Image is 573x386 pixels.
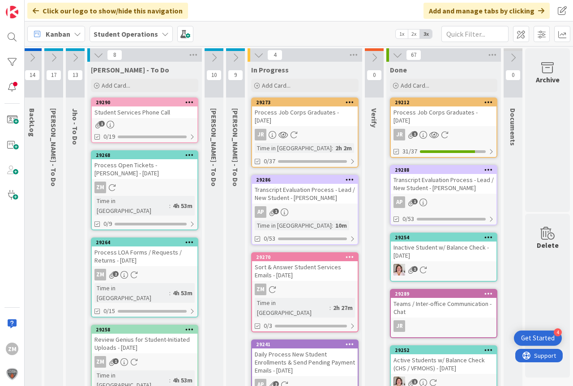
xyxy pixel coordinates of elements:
span: : [332,143,333,153]
div: 29264 [92,238,197,246]
div: JR [391,320,496,332]
span: Add Card... [262,81,291,89]
span: 1 [412,379,418,385]
span: 1 [412,199,418,204]
div: 29212 [395,99,496,106]
div: 29273Process Job Corps Graduates - [DATE] [252,98,358,126]
span: : [329,303,331,313]
div: Time in [GEOGRAPHIC_DATA] [255,143,332,153]
span: 1 [412,266,418,272]
div: JR [393,129,405,140]
div: 29270 [256,254,358,260]
div: Process Job Corps Graduates - [DATE] [252,106,358,126]
div: 29268 [92,151,197,159]
span: Amanda - To Do [231,108,240,187]
div: 29289 [395,291,496,297]
div: ZM [92,182,197,193]
span: 1 [99,121,105,127]
div: 4 [554,328,562,336]
div: 29288 [391,166,496,174]
div: 29254 [391,233,496,242]
div: Open Get Started checklist, remaining modules: 4 [514,331,562,346]
div: ZM [255,284,266,295]
div: 4h 53m [171,288,195,298]
span: Add Card... [102,81,130,89]
span: 1 [412,131,418,137]
div: Delete [537,240,559,250]
div: JR [252,129,358,140]
span: 0/53 [264,234,275,243]
span: Support [19,1,41,12]
span: 0/15 [103,306,115,316]
div: EW [391,264,496,276]
div: 29289Teams / Inter-office Communication - Chat [391,290,496,318]
div: Transcript Evaluation Process - Lead / New Student - [PERSON_NAME] [252,184,358,204]
div: 29241 [252,340,358,348]
span: 2 [113,271,119,277]
span: Eric - To Do [210,108,218,187]
span: In Progress [251,65,289,74]
span: 9 [228,70,243,81]
div: 29252 [395,347,496,353]
div: 4h 53m [171,201,195,211]
div: Sort & Answer Student Services Emails - [DATE] [252,261,358,281]
div: 29286Transcript Evaluation Process - Lead / New Student - [PERSON_NAME] [252,176,358,204]
div: ZM [92,356,197,368]
span: 0 [505,70,521,81]
div: 29212 [391,98,496,106]
div: 29252 [391,346,496,354]
div: Time in [GEOGRAPHIC_DATA] [94,283,169,303]
span: Zaida - To Do [91,65,169,74]
span: 14 [25,70,40,81]
div: ZM [92,269,197,280]
div: 29273 [252,98,358,106]
span: Add Card... [401,81,429,89]
span: 0/53 [402,214,414,224]
div: Review Genius for Student-Initiated Uploads - [DATE] [92,334,197,353]
div: ZM [94,182,106,193]
div: 29288Transcript Evaluation Process - Lead / New Student - [PERSON_NAME] [391,166,496,194]
div: 29258 [96,327,197,333]
div: AP [391,196,496,208]
div: 29254 [395,234,496,241]
div: 29290 [92,98,197,106]
div: 29254Inactive Student w/ Balance Check - [DATE] [391,233,496,261]
div: ZM [94,356,106,368]
div: Time in [GEOGRAPHIC_DATA] [94,196,169,216]
div: 29290 [96,99,197,106]
div: Teams / Inter-office Communication - Chat [391,298,496,318]
span: 0/3 [264,321,272,331]
div: 29270Sort & Answer Student Services Emails - [DATE] [252,253,358,281]
div: 29289 [391,290,496,298]
img: Visit kanbanzone.com [6,6,18,18]
div: Add and manage tabs by clicking [423,3,550,19]
span: Verify [370,108,379,127]
div: Process Job Corps Graduates - [DATE] [391,106,496,126]
div: Transcript Evaluation Process - Lead / New Student - [PERSON_NAME] [391,174,496,194]
div: 29288 [395,167,496,173]
div: ZM [94,269,106,280]
span: 67 [406,50,421,60]
b: Student Operations [94,30,158,38]
div: 29273 [256,99,358,106]
div: 29270 [252,253,358,261]
div: Active Students w/ Balance Check (CHS / VFMOHS) - [DATE] [391,354,496,374]
div: Time in [GEOGRAPHIC_DATA] [255,298,329,318]
span: 10 [206,70,222,81]
div: AP [255,206,266,218]
span: 2x [408,30,420,38]
span: 4 [267,50,282,60]
div: 29264 [96,239,197,246]
img: avatar [6,368,18,380]
span: 1 [273,208,279,214]
div: Process Open Tickets - [PERSON_NAME] - [DATE] [92,159,197,179]
span: Done [390,65,407,74]
div: Student Services Phone Call [92,106,197,118]
div: 10m [333,221,349,230]
div: Process LOA Forms / Requests / Returns - [DATE] [92,246,197,266]
span: 0/19 [103,132,115,141]
div: 29241Daily Process New Student Enrollments & Send Pending Payment Emails - [DATE] [252,340,358,376]
span: : [332,221,333,230]
span: 0 [367,70,382,81]
span: 31/37 [402,147,417,156]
